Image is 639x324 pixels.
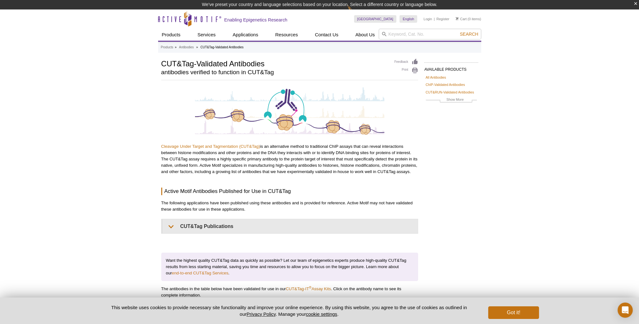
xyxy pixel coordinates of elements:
a: ChIP-Validated Antibodies [426,82,465,87]
li: CUT&Tag-Validated Antibodies [200,45,244,49]
button: cookie settings [306,311,337,317]
a: Resources [271,29,302,41]
a: Products [161,45,173,50]
a: Register [436,17,449,21]
a: Feedback [394,58,418,65]
a: Products [158,29,184,41]
li: » [175,45,177,49]
a: Print [394,67,418,74]
h2: Enabling Epigenetics Research [224,17,287,23]
a: All Antibodies [426,75,446,80]
summary: CUT&Tag Publications [163,219,418,233]
a: CUT&RUN-Validated Antibodies [426,89,474,95]
a: [GEOGRAPHIC_DATA] [354,15,397,23]
li: | [434,15,435,23]
p: The antibodies in the table below have been validated for use in our . Click on the antibody name... [161,286,418,298]
a: Services [194,29,220,41]
h2: antibodies verified to function in CUT&Tag [161,69,388,75]
p: is an alternative method to traditional ChIP assays that can reveal interactions between histone ... [161,143,418,175]
button: Got it! [488,306,539,319]
a: end-to-end CUT&Tag Services [172,271,228,275]
li: (0 items) [456,15,481,23]
a: Applications [229,29,262,41]
span: Search [460,32,478,37]
h3: Active Motif Antibodies Published for Use in CUT&Tag [161,188,418,195]
button: Search [458,31,480,37]
p: The following applications have been published using these antibodies and is provided for referen... [161,200,418,213]
input: Keyword, Cat. No. [379,29,481,39]
li: » [196,45,198,49]
a: English [399,15,417,23]
a: Show More [426,97,477,104]
h2: AVAILABLE PRODUCTS [424,62,478,74]
img: Change Here [347,5,364,20]
a: About Us [352,29,379,41]
a: Login [423,17,432,21]
a: Contact Us [311,29,342,41]
a: Privacy Policy [246,311,275,317]
a: CUT&Tag-IT®Assay Kits [286,286,331,291]
p: This website uses cookies to provide necessary site functionality and improve your online experie... [100,304,478,317]
img: CUT&Tag [195,87,384,135]
h1: CUT&Tag-Validated Antibodies [161,58,388,68]
div: Open Intercom Messenger [618,303,633,318]
img: Your Cart [456,17,459,20]
a: Antibodies [179,45,194,50]
a: Cleavage Under Target and Tagmentation (CUT&Tag) [161,144,260,149]
a: Cart [456,17,467,21]
sup: ® [309,285,311,289]
p: Want the highest quality CUT&Tag data as quickly as possible? Let our team of epigenetics experts... [161,253,418,281]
